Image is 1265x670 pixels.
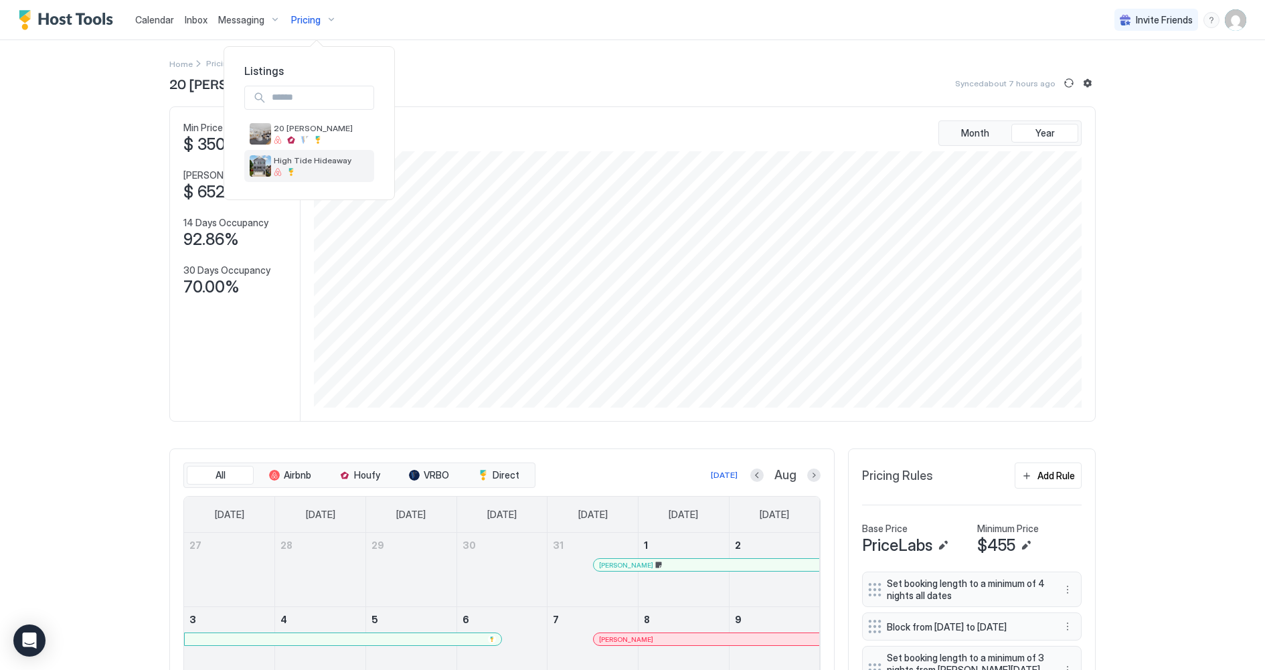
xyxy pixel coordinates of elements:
[274,155,351,165] span: High Tide Hideaway
[13,624,46,657] div: Open Intercom Messenger
[250,155,271,177] div: listing image
[274,123,353,133] span: 20 [PERSON_NAME]
[266,86,373,109] input: Input Field
[244,150,374,182] a: listing imageHigh Tide Hideaway
[244,64,374,78] span: Listings
[250,123,271,145] div: listing image
[244,118,374,150] a: listing image20 [PERSON_NAME]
